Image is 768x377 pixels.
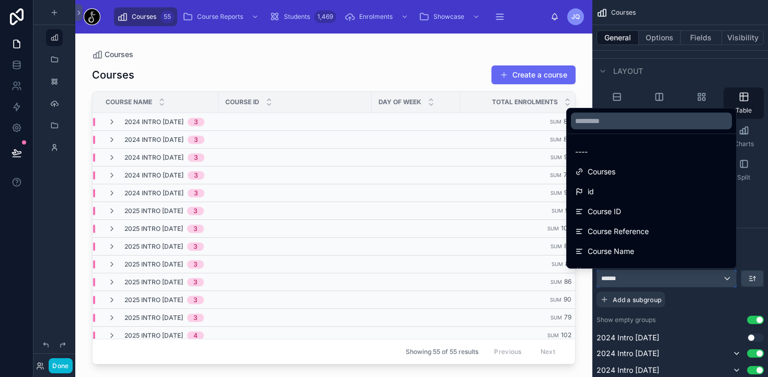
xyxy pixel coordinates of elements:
span: Students [284,13,310,21]
small: Sum [550,297,561,303]
div: 3 [194,189,198,197]
div: 4 [193,331,198,340]
small: Sum [547,226,559,231]
small: Sum [552,261,563,267]
a: Showcase [416,7,485,26]
div: 3 [194,171,198,180]
span: id [588,185,594,198]
div: 3 [193,225,198,233]
span: 2025 Intro [DATE] [124,314,183,322]
small: Sum [550,172,561,178]
img: App logo [84,8,100,25]
span: Course Name [588,245,634,258]
span: 102 [561,331,571,339]
span: 80 [564,117,571,125]
div: scrollable content [109,5,551,28]
span: 2025 Intro [DATE] [124,331,183,340]
span: 2025 Intro [DATE] [124,278,183,286]
span: 70 [564,171,571,179]
span: JQ [571,13,580,21]
span: 83 [564,242,571,250]
span: 2025 Intro [DATE] [124,242,183,251]
span: Day of Week [379,98,421,106]
span: Showcase [433,13,464,21]
div: 3 [193,278,198,286]
span: Courses [132,13,156,21]
a: Students1,469 [266,7,339,26]
span: 2024 Intro [DATE] [124,153,184,162]
span: 81 [565,260,571,268]
div: 3 [193,314,198,322]
div: 1,469 [314,10,336,23]
span: ---- [575,146,588,158]
div: 3 [193,242,198,251]
span: 2024 Intro [DATE] [124,136,184,144]
small: Sum [551,243,562,249]
div: 3 [193,207,198,215]
span: Start Date [588,265,623,278]
small: Sum [550,119,561,125]
span: 2024 Intro [DATE] [124,118,184,126]
span: 2025 Intro [DATE] [124,296,183,304]
span: 2025 Intro [DATE] [124,207,183,215]
span: 2025 Intro [DATE] [124,260,183,269]
small: Sum [552,208,563,214]
span: Course ID [588,205,621,218]
small: Sum [551,279,562,285]
span: Courses [588,165,615,178]
span: 96 [564,153,571,161]
span: Course Name [106,98,152,106]
div: 3 [193,296,198,304]
a: Enrolments [341,7,414,26]
span: 92 [564,188,571,196]
span: Course Reports [197,13,243,21]
span: 84 [564,135,571,143]
span: 79 [564,313,571,321]
small: Sum [550,137,561,142]
span: Course Reference [588,225,649,238]
small: Sum [551,315,562,320]
span: 2024 Intro [DATE] [124,171,184,180]
span: 2024 Intro [DATE] [124,189,184,197]
a: Courses55 [114,7,177,26]
span: 2025 Intro [DATE] [124,225,183,233]
span: 105 [561,224,571,232]
div: 55 [161,10,174,23]
span: Showing 55 of 55 results [406,348,478,356]
span: Total Enrolments [492,98,558,106]
span: Enrolments [359,13,393,21]
span: 90 [564,295,571,303]
small: Sum [551,154,562,160]
div: 3 [194,118,198,126]
span: Course ID [225,98,259,106]
div: 3 [194,136,198,144]
span: 86 [564,278,571,285]
div: 3 [193,260,198,269]
small: Sum [551,190,562,196]
a: Course Reports [179,7,264,26]
div: 3 [194,153,198,162]
small: Sum [547,332,559,338]
span: 91 [565,206,571,214]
